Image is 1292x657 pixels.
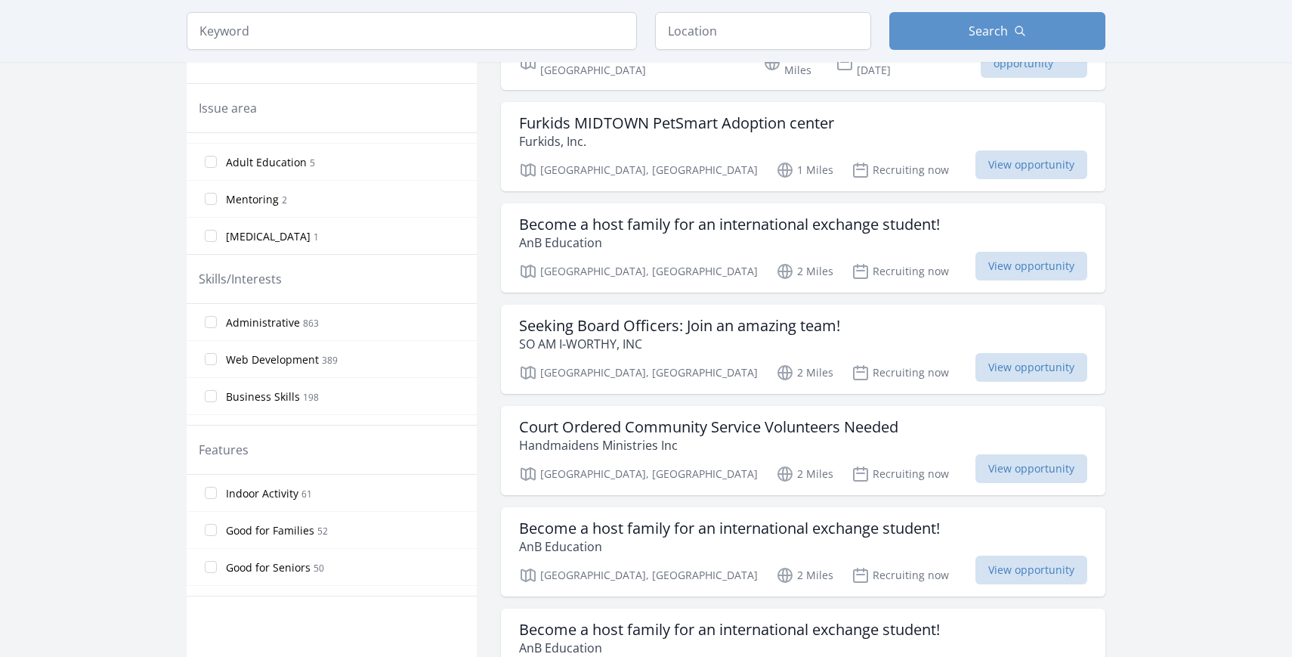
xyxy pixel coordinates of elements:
[226,315,300,330] span: Administrative
[205,316,217,328] input: Administrative 863
[501,102,1105,191] a: Furkids MIDTOWN PetSmart Adoption center Furkids, Inc. [GEOGRAPHIC_DATA], [GEOGRAPHIC_DATA] 1 Mil...
[314,562,324,575] span: 50
[519,335,840,353] p: SO AM I-WORTHY, INC
[501,305,1105,394] a: Seeking Board Officers: Join an amazing team! SO AM I-WORTHY, INC [GEOGRAPHIC_DATA], [GEOGRAPHIC_...
[975,252,1087,280] span: View opportunity
[975,150,1087,179] span: View opportunity
[226,523,314,538] span: Good for Families
[226,389,300,404] span: Business Skills
[776,364,833,382] p: 2 Miles
[519,621,940,639] h3: Become a host family for an international exchange student!
[310,157,315,169] span: 5
[763,48,818,78] p: 1 Miles
[519,161,758,179] p: [GEOGRAPHIC_DATA], [GEOGRAPHIC_DATA]
[519,566,758,584] p: [GEOGRAPHIC_DATA], [GEOGRAPHIC_DATA]
[303,317,319,330] span: 863
[226,352,319,367] span: Web Development
[205,156,217,168] input: Adult Education 5
[519,538,940,556] p: AnB Education
[205,390,217,402] input: Business Skills 198
[969,22,1008,40] span: Search
[519,262,758,280] p: [GEOGRAPHIC_DATA], [GEOGRAPHIC_DATA]
[501,203,1105,293] a: Become a host family for an international exchange student! AnB Education [GEOGRAPHIC_DATA], [GEO...
[301,488,312,500] span: 61
[975,556,1087,584] span: View opportunity
[199,99,257,117] legend: Issue area
[519,317,840,335] h3: Seeking Board Officers: Join an amazing team!
[199,270,282,288] legend: Skills/Interests
[187,12,637,50] input: Keyword
[226,486,298,501] span: Indoor Activity
[776,465,833,483] p: 2 Miles
[519,48,745,78] p: [GEOGRAPHIC_DATA], [GEOGRAPHIC_DATA]
[836,48,981,78] p: Recruiting through [DATE]
[519,436,898,454] p: Handmaidens Ministries Inc
[226,192,279,207] span: Mentoring
[519,364,758,382] p: [GEOGRAPHIC_DATA], [GEOGRAPHIC_DATA]
[501,507,1105,597] a: Become a host family for an international exchange student! AnB Education [GEOGRAPHIC_DATA], [GEO...
[199,441,249,459] legend: Features
[852,262,949,280] p: Recruiting now
[519,519,940,538] h3: Become a host family for an international exchange student!
[226,229,311,244] span: [MEDICAL_DATA]
[519,639,940,657] p: AnB Education
[852,465,949,483] p: Recruiting now
[226,560,311,575] span: Good for Seniors
[975,454,1087,483] span: View opportunity
[519,132,834,150] p: Furkids, Inc.
[889,12,1105,50] button: Search
[975,353,1087,382] span: View opportunity
[852,364,949,382] p: Recruiting now
[303,391,319,404] span: 198
[322,354,338,367] span: 389
[205,193,217,205] input: Mentoring 2
[519,215,940,234] h3: Become a host family for an international exchange student!
[282,194,287,206] span: 2
[776,566,833,584] p: 2 Miles
[205,353,217,365] input: Web Development 389
[519,465,758,483] p: [GEOGRAPHIC_DATA], [GEOGRAPHIC_DATA]
[317,525,328,538] span: 52
[776,262,833,280] p: 2 Miles
[776,161,833,179] p: 1 Miles
[501,406,1105,495] a: Court Ordered Community Service Volunteers Needed Handmaidens Ministries Inc [GEOGRAPHIC_DATA], [...
[226,155,307,170] span: Adult Education
[519,114,834,132] h3: Furkids MIDTOWN PetSmart Adoption center
[205,524,217,536] input: Good for Families 52
[205,487,217,499] input: Indoor Activity 61
[205,561,217,573] input: Good for Seniors 50
[519,418,898,436] h3: Court Ordered Community Service Volunteers Needed
[519,234,940,252] p: AnB Education
[314,231,319,243] span: 1
[852,566,949,584] p: Recruiting now
[205,230,217,242] input: [MEDICAL_DATA] 1
[852,161,949,179] p: Recruiting now
[655,12,871,50] input: Location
